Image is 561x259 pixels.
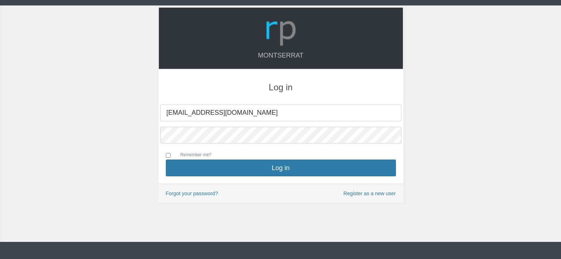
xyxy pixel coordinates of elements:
button: Log in [166,160,396,176]
h3: Log in [166,83,396,92]
a: Register as a new user [343,189,396,198]
label: Remember me? [173,152,211,160]
a: Forgot your password? [166,191,218,196]
input: Your Email [160,105,401,121]
img: Logo [263,13,298,48]
input: Remember me? [166,153,171,158]
h4: Montserrat [166,52,396,59]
